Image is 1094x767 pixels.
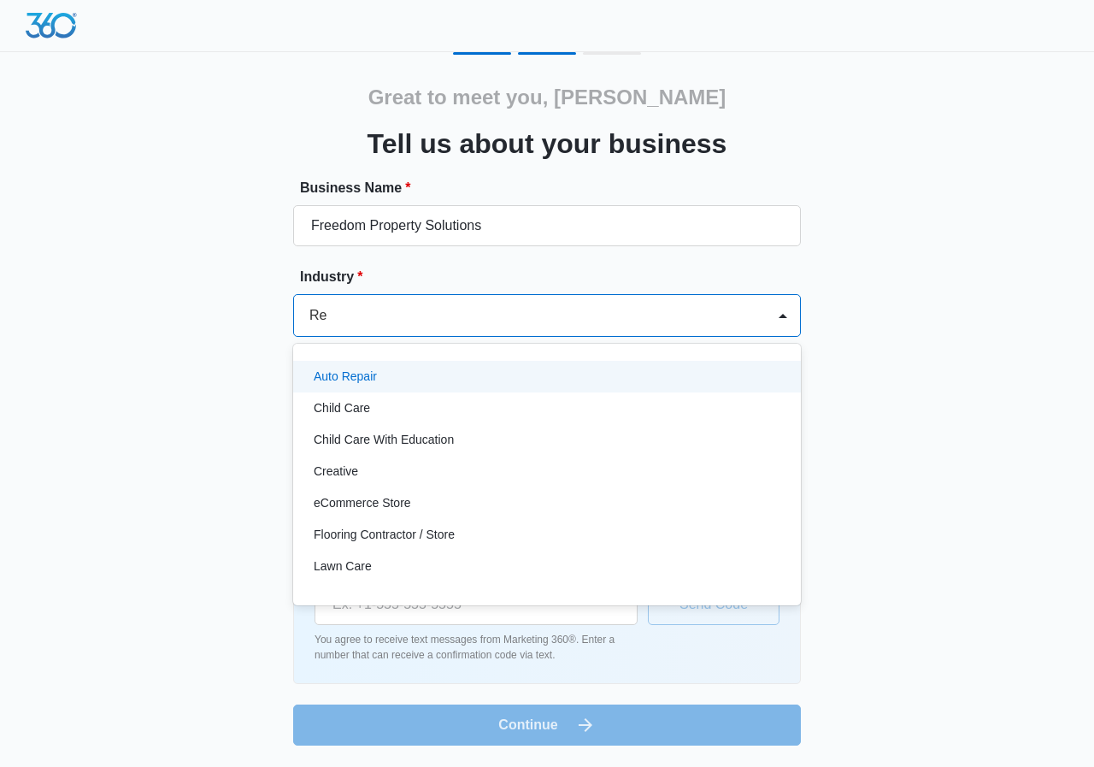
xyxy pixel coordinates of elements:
[368,82,726,113] h2: Great to meet you, [PERSON_NAME]
[368,123,727,164] h3: Tell us about your business
[300,267,808,287] label: Industry
[314,399,370,417] p: Child Care
[314,368,377,386] p: Auto Repair
[314,494,411,512] p: eCommerce Store
[314,526,455,544] p: Flooring Contractor / Store
[314,589,373,607] p: Preschools
[314,463,358,481] p: Creative
[293,205,801,246] input: e.g. Jane's Plumbing
[314,558,372,575] p: Lawn Care
[315,632,638,663] p: You agree to receive text messages from Marketing 360®. Enter a number that can receive a confirm...
[300,178,808,198] label: Business Name
[314,431,454,449] p: Child Care With Education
